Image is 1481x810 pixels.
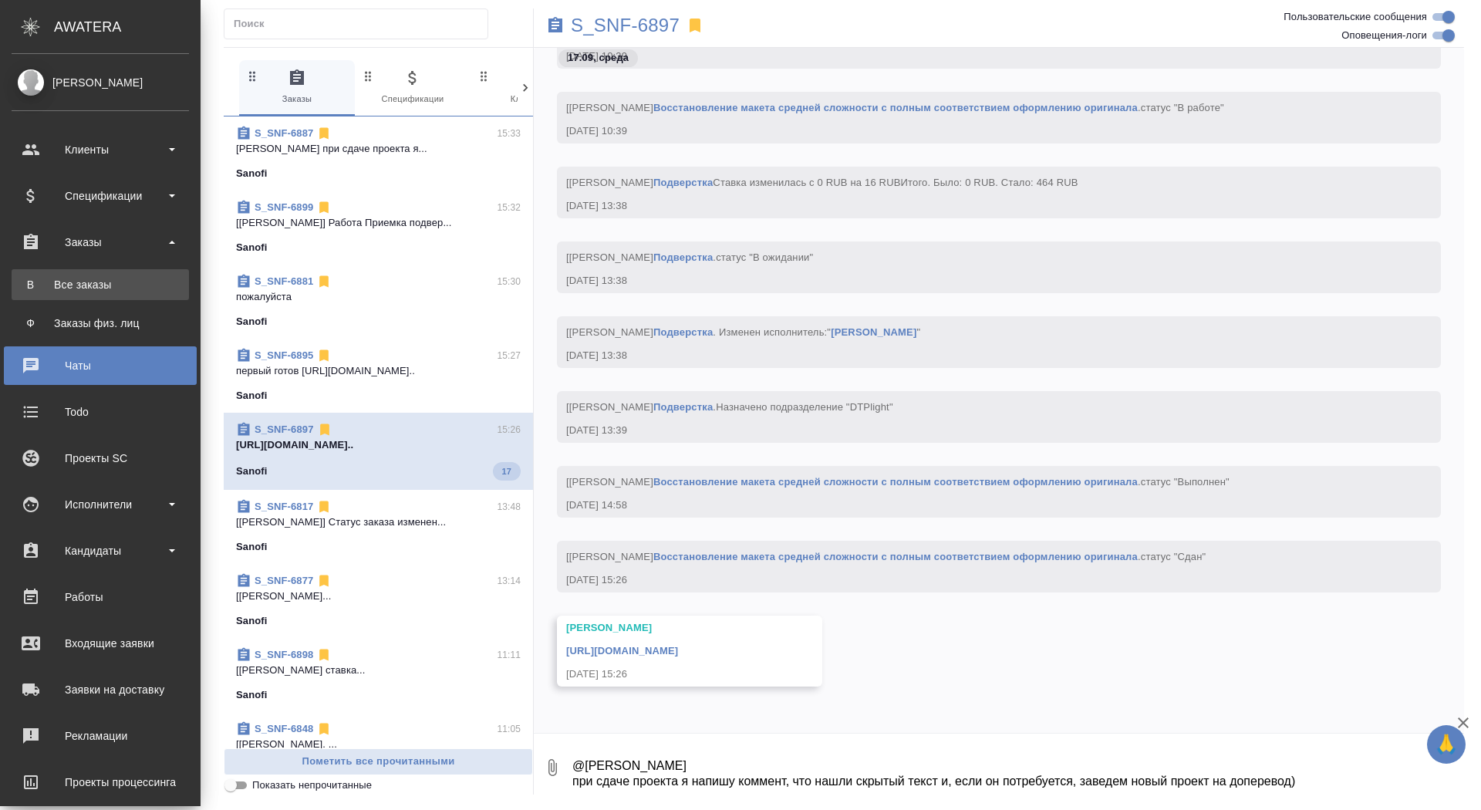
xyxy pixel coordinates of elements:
[236,363,521,379] p: первый готов [URL][DOMAIN_NAME]..
[255,201,313,213] a: S_SNF-6899
[255,275,313,287] a: S_SNF-6881
[236,166,268,181] p: Sanofi
[361,69,464,106] span: Спецификации
[255,349,313,361] a: S_SNF-6895
[497,499,521,515] p: 13:48
[4,346,197,385] a: Чаты
[12,771,189,794] div: Проекты процессинга
[566,572,1387,588] div: [DATE] 15:26
[4,717,197,755] a: Рекламации
[653,326,713,338] a: Подверстка
[4,393,197,431] a: Todo
[566,645,678,656] a: [URL][DOMAIN_NAME]
[236,663,521,678] p: [[PERSON_NAME] ставка...
[477,69,580,106] span: Клиенты
[566,498,1387,513] div: [DATE] 14:58
[566,102,1224,113] span: [[PERSON_NAME] .
[497,274,521,289] p: 15:30
[497,200,521,215] p: 15:32
[827,326,920,338] span: " "
[4,578,197,616] a: Работы
[653,401,713,413] a: Подверстка
[566,348,1387,363] div: [DATE] 13:38
[245,69,349,106] span: Заказы
[497,422,521,437] p: 15:26
[566,667,768,682] div: [DATE] 15:26
[477,69,491,83] svg: Зажми и перетащи, чтобы поменять порядок вкладок
[497,573,521,589] p: 13:14
[566,273,1387,289] div: [DATE] 13:38
[497,721,521,737] p: 11:05
[653,177,713,188] a: Подверстка
[566,198,1387,214] div: [DATE] 13:38
[566,551,1206,562] span: [[PERSON_NAME] .
[255,575,313,586] a: S_SNF-6877
[12,632,189,655] div: Входящие заявки
[316,200,332,215] svg: Отписаться
[12,354,189,377] div: Чаты
[568,50,629,66] p: 17.09, среда
[4,439,197,478] a: Проекты SC
[255,501,313,512] a: S_SNF-6817
[236,240,268,255] p: Sanofi
[12,138,189,161] div: Клиенты
[12,493,189,516] div: Исполнители
[19,277,181,292] div: Все заказы
[224,490,533,564] div: S_SNF-681713:48[[PERSON_NAME]] Статус заказа изменен...Sanofi
[12,586,189,609] div: Работы
[224,413,533,490] div: S_SNF-689715:26[URL][DOMAIN_NAME]..Sanofi17
[566,476,1230,488] span: [[PERSON_NAME] .
[252,778,372,793] span: Показать непрочитанные
[12,447,189,470] div: Проекты SC
[224,564,533,638] div: S_SNF-687713:14[[PERSON_NAME]...Sanofi
[236,737,521,752] p: [[PERSON_NAME]. ...
[12,184,189,208] div: Спецификации
[12,308,189,339] a: ФЗаказы физ. лиц
[653,476,1138,488] a: Восстановление макета средней сложности с полным соответствием оформлению оригинала
[566,251,813,263] span: [[PERSON_NAME] .
[236,589,521,604] p: [[PERSON_NAME]...
[566,423,1387,438] div: [DATE] 13:39
[316,721,332,737] svg: Отписаться
[1284,9,1427,25] span: Пользовательские сообщения
[12,724,189,748] div: Рекламации
[566,326,920,338] span: [[PERSON_NAME] . Изменен исполнитель:
[316,499,332,515] svg: Отписаться
[497,348,521,363] p: 15:27
[236,289,521,305] p: пожалуйста
[566,401,893,413] span: [[PERSON_NAME] .
[236,613,268,629] p: Sanofi
[831,326,916,338] a: [PERSON_NAME]
[232,753,525,771] span: Пометить все прочитанными
[361,69,376,83] svg: Зажми и перетащи, чтобы поменять порядок вкладок
[653,551,1138,562] a: Восстановление макета средней сложности с полным соответствием оформлению оригинала
[316,573,332,589] svg: Отписаться
[316,126,332,141] svg: Отписаться
[571,18,680,33] a: S_SNF-6897
[497,647,521,663] p: 11:11
[255,424,314,435] a: S_SNF-6897
[224,116,533,191] div: S_SNF-688715:33[PERSON_NAME] при сдаче проекта я...Sanofi
[245,69,260,83] svg: Зажми и перетащи, чтобы поменять порядок вкладок
[12,678,189,701] div: Заявки на доставку
[716,251,813,263] span: статус "В ожидании"
[4,670,197,709] a: Заявки на доставку
[1427,725,1466,764] button: 🙏
[1141,102,1224,113] span: статус "В работе"
[316,274,332,289] svg: Отписаться
[224,265,533,339] div: S_SNF-688115:30пожалуйстаSanofi
[224,191,533,265] div: S_SNF-689915:32[[PERSON_NAME]] Работа Приемка подвер...Sanofi
[653,102,1138,113] a: Восстановление макета средней сложности с полным соответствием оформлению оригинала
[236,687,268,703] p: Sanofi
[19,316,181,331] div: Заказы физ. лиц
[236,215,521,231] p: [[PERSON_NAME]] Работа Приемка подвер...
[1141,476,1230,488] span: статус "Выполнен"
[1433,728,1459,761] span: 🙏
[54,12,201,42] div: AWATERA
[12,74,189,91] div: [PERSON_NAME]
[566,123,1387,139] div: [DATE] 10:39
[236,314,268,329] p: Sanofi
[12,539,189,562] div: Кандидаты
[255,127,313,139] a: S_SNF-6887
